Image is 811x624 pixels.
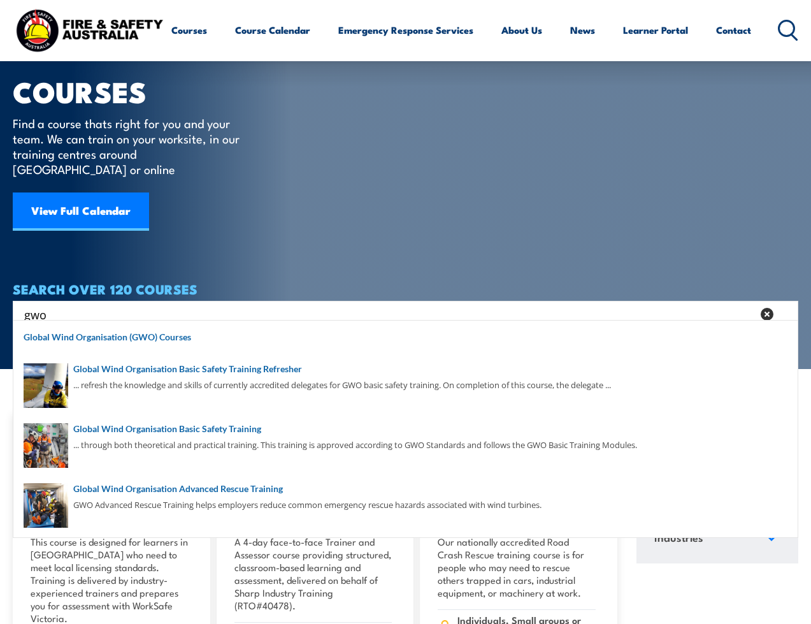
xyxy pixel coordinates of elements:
a: About Us [501,15,542,45]
a: Global Wind Organisation Basic Safety Training [24,422,787,436]
p: A 4-day face-to-face Trainer and Assessor course providing structured, classroom-based learning a... [234,535,392,612]
a: Global Wind Organisation (GWO) Courses [24,330,787,344]
h1: COURSES [13,78,258,103]
a: View Full Calendar [13,192,149,231]
input: Search input [24,305,752,324]
h4: SEARCH OVER 120 COURSES [13,282,798,296]
button: Search magnifier button [776,305,794,323]
p: Find a course thats right for you and your team. We can train on your worksite, in our training c... [13,115,245,177]
p: Our nationally accredited Road Crash Rescue training course is for people who may need to rescue ... [438,535,596,599]
form: Search form [27,305,755,323]
a: Industries [649,523,784,556]
a: News [570,15,595,45]
a: Global Wind Organisation Basic Safety Training Refresher [24,362,787,376]
a: Courses [171,15,207,45]
a: Course Calendar [235,15,310,45]
a: Learner Portal [623,15,688,45]
a: Emergency Response Services [338,15,473,45]
a: Global Wind Organisation Advanced Rescue Training [24,482,787,496]
a: Contact [716,15,751,45]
